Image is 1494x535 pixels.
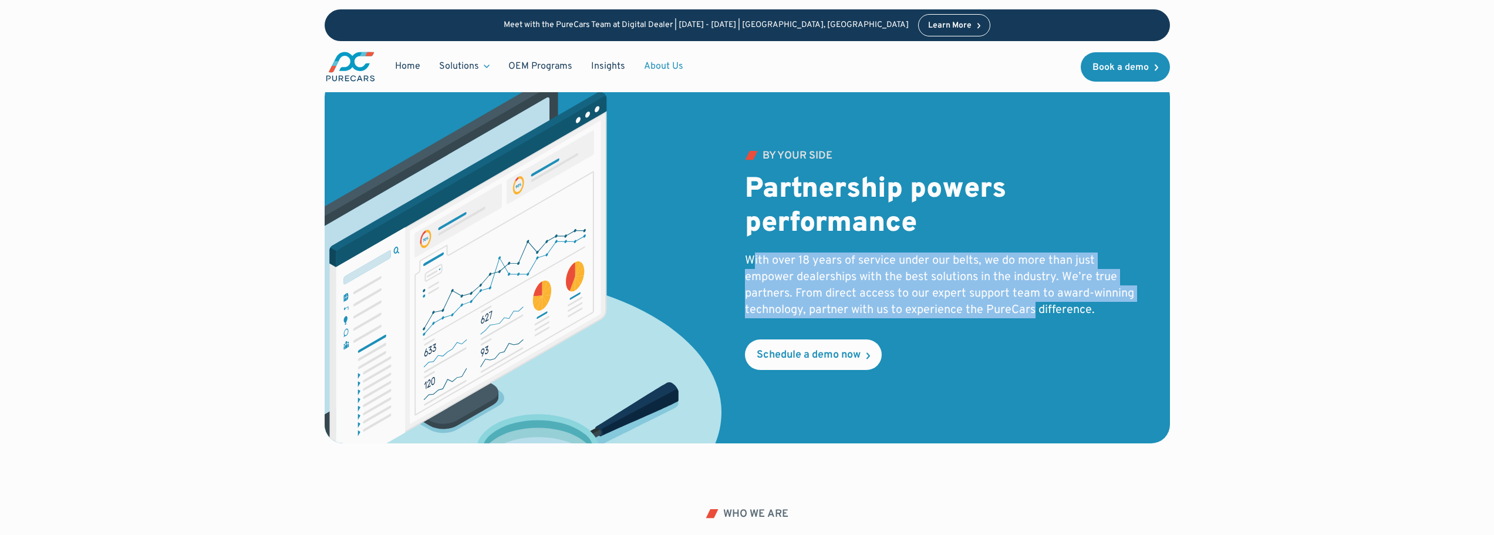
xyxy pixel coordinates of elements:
[757,350,861,361] div: Schedule a demo now
[325,51,376,83] a: main
[635,55,693,78] a: About Us
[723,509,788,520] div: WHO WE ARE
[745,339,882,370] a: Schedule a demo now
[745,253,1142,318] p: With over 18 years of service under our belts, we do more than just empower dealerships with the ...
[430,55,499,78] div: Solutions
[745,173,1142,241] h2: Partnership powers performance
[918,14,991,36] a: Learn More
[1081,52,1170,82] a: Book a demo
[325,78,721,443] img: dashboard analytics illustration
[928,22,972,30] div: Learn More
[1092,63,1149,72] div: Book a demo
[499,55,582,78] a: OEM Programs
[439,60,479,73] div: Solutions
[582,55,635,78] a: Insights
[325,51,376,83] img: purecars logo
[504,21,909,31] p: Meet with the PureCars Team at Digital Dealer | [DATE] - [DATE] | [GEOGRAPHIC_DATA], [GEOGRAPHIC_...
[386,55,430,78] a: Home
[763,151,832,161] div: by your side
